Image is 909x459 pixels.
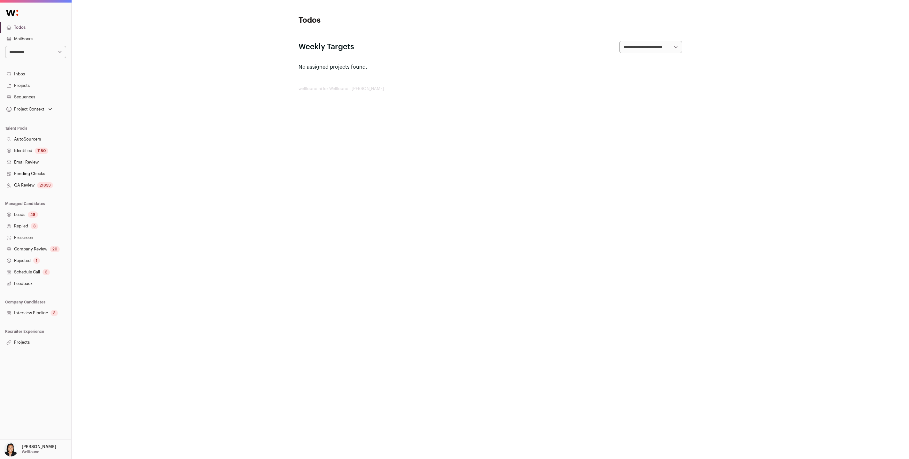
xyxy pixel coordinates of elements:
[50,310,58,316] div: 3
[33,257,40,264] div: 1
[299,86,682,91] footer: wellfound:ai for Wellfound - [PERSON_NAME]
[299,15,426,26] h1: Todos
[31,223,38,229] div: 3
[299,63,682,71] p: No assigned projects found.
[299,42,354,52] h2: Weekly Targets
[43,269,50,275] div: 3
[37,182,53,188] div: 21833
[5,105,53,114] button: Open dropdown
[22,449,40,455] p: Wellfound
[35,148,48,154] div: 1180
[22,444,56,449] p: [PERSON_NAME]
[5,107,44,112] div: Project Context
[28,211,38,218] div: 48
[4,442,18,456] img: 13709957-medium_jpg
[3,442,58,456] button: Open dropdown
[50,246,60,252] div: 20
[3,6,22,19] img: Wellfound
